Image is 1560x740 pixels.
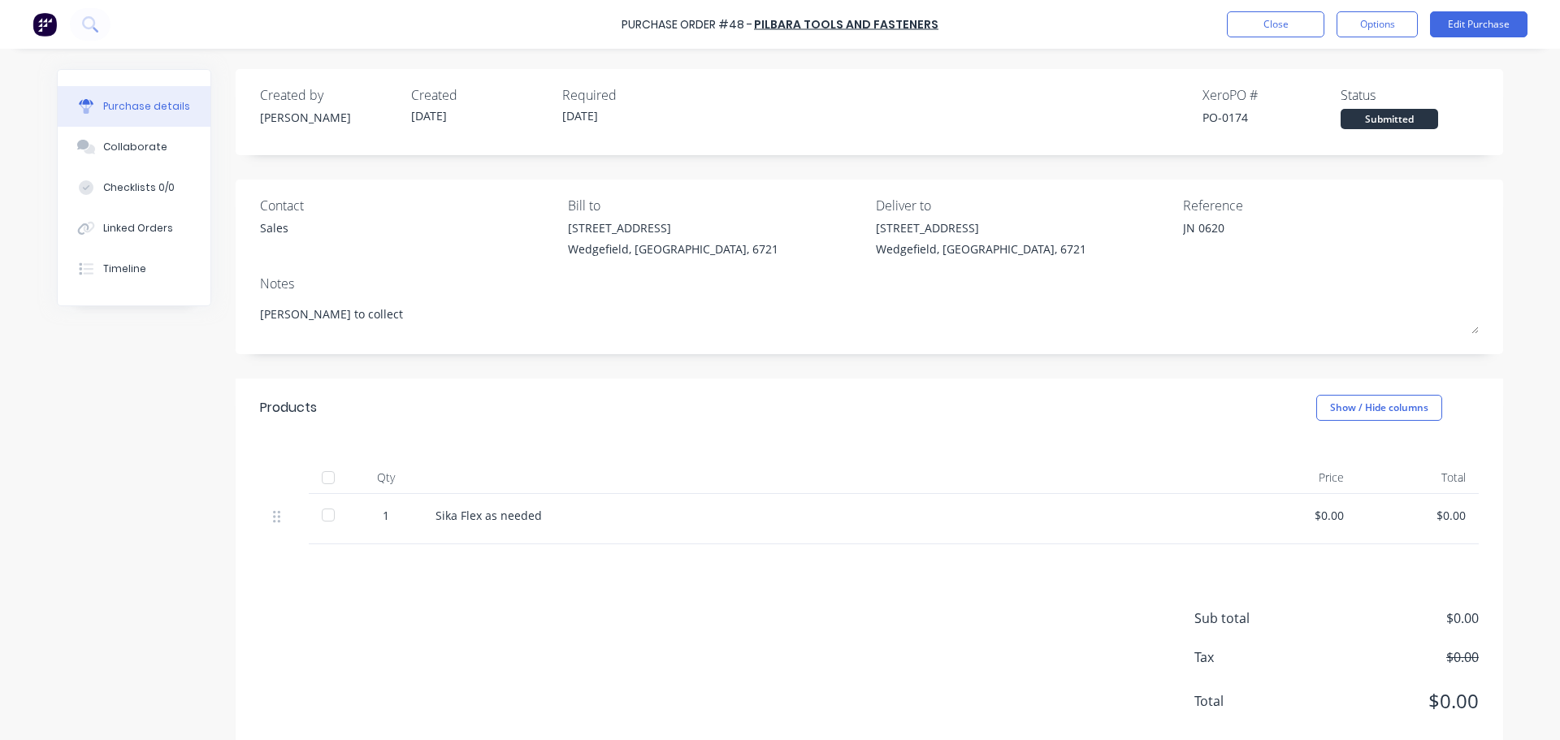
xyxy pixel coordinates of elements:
[362,507,409,524] div: 1
[1235,461,1357,494] div: Price
[1341,109,1438,129] div: Submitted
[1202,85,1341,105] div: Xero PO #
[32,12,57,37] img: Factory
[260,85,398,105] div: Created by
[622,16,752,33] div: Purchase Order #48 -
[58,127,210,167] button: Collaborate
[1248,507,1344,524] div: $0.00
[1194,647,1316,667] span: Tax
[754,16,938,32] a: Pilbara Tools and Fasteners
[1183,219,1386,256] textarea: JN 0620
[562,85,700,105] div: Required
[876,196,1172,215] div: Deliver to
[876,240,1086,257] div: Wedgefield, [GEOGRAPHIC_DATA], 6721
[435,507,1222,524] div: Sika Flex as needed
[1183,196,1479,215] div: Reference
[103,262,146,276] div: Timeline
[103,180,175,195] div: Checklists 0/0
[1202,109,1341,126] div: PO-0174
[349,461,422,494] div: Qty
[1357,461,1479,494] div: Total
[103,99,190,114] div: Purchase details
[568,219,778,236] div: [STREET_ADDRESS]
[58,249,210,289] button: Timeline
[103,221,173,236] div: Linked Orders
[1194,691,1316,711] span: Total
[876,219,1086,236] div: [STREET_ADDRESS]
[260,297,1479,334] textarea: [PERSON_NAME] to collect
[58,208,210,249] button: Linked Orders
[58,86,210,127] button: Purchase details
[1316,608,1479,628] span: $0.00
[1316,686,1479,716] span: $0.00
[1194,608,1316,628] span: Sub total
[1316,395,1442,421] button: Show / Hide columns
[260,398,317,418] div: Products
[260,109,398,126] div: [PERSON_NAME]
[58,167,210,208] button: Checklists 0/0
[1370,507,1466,524] div: $0.00
[1430,11,1527,37] button: Edit Purchase
[411,85,549,105] div: Created
[1227,11,1324,37] button: Close
[260,274,1479,293] div: Notes
[568,196,864,215] div: Bill to
[568,240,778,257] div: Wedgefield, [GEOGRAPHIC_DATA], 6721
[1341,85,1479,105] div: Status
[103,140,167,154] div: Collaborate
[1337,11,1418,37] button: Options
[260,219,288,236] div: Sales
[1316,647,1479,667] span: $0.00
[260,196,556,215] div: Contact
